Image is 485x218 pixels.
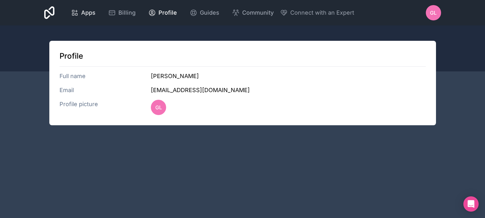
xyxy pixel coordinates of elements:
[158,8,177,17] span: Profile
[155,104,162,111] span: GL
[227,6,279,20] a: Community
[151,72,425,81] h3: [PERSON_NAME]
[60,86,151,95] h3: Email
[118,8,136,17] span: Billing
[280,8,354,17] button: Connect with an Expert
[81,8,95,17] span: Apps
[66,6,101,20] a: Apps
[60,100,151,115] h3: Profile picture
[60,72,151,81] h3: Full name
[103,6,141,20] a: Billing
[290,8,354,17] span: Connect with an Expert
[463,196,479,212] div: Open Intercom Messenger
[242,8,274,17] span: Community
[200,8,219,17] span: Guides
[430,9,437,17] span: GL
[60,51,426,61] h1: Profile
[143,6,182,20] a: Profile
[185,6,224,20] a: Guides
[151,86,425,95] h3: [EMAIL_ADDRESS][DOMAIN_NAME]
